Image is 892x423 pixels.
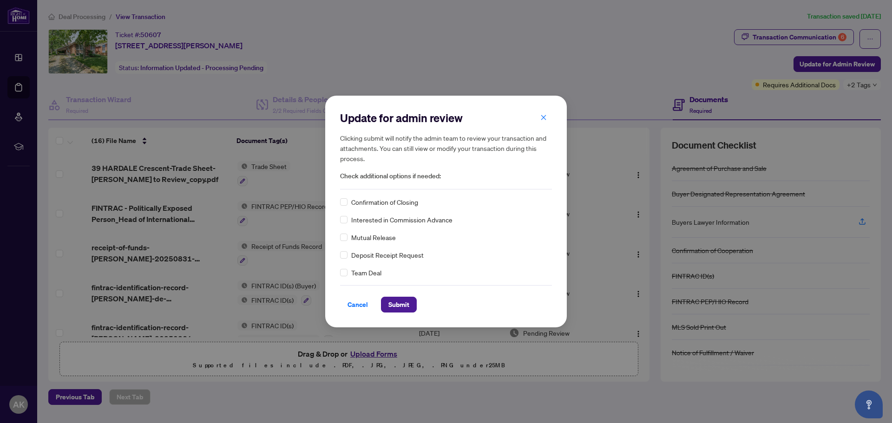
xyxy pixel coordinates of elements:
[340,297,375,312] button: Cancel
[540,114,547,121] span: close
[381,297,417,312] button: Submit
[340,171,552,182] span: Check additional options if needed:
[351,250,424,260] span: Deposit Receipt Request
[388,297,409,312] span: Submit
[351,232,396,242] span: Mutual Release
[340,133,552,163] h5: Clicking submit will notify the admin team to review your transaction and attachments. You can st...
[351,215,453,225] span: Interested in Commission Advance
[855,390,883,418] button: Open asap
[351,267,381,278] span: Team Deal
[340,111,552,125] h2: Update for admin review
[348,297,368,312] span: Cancel
[351,197,418,207] span: Confirmation of Closing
